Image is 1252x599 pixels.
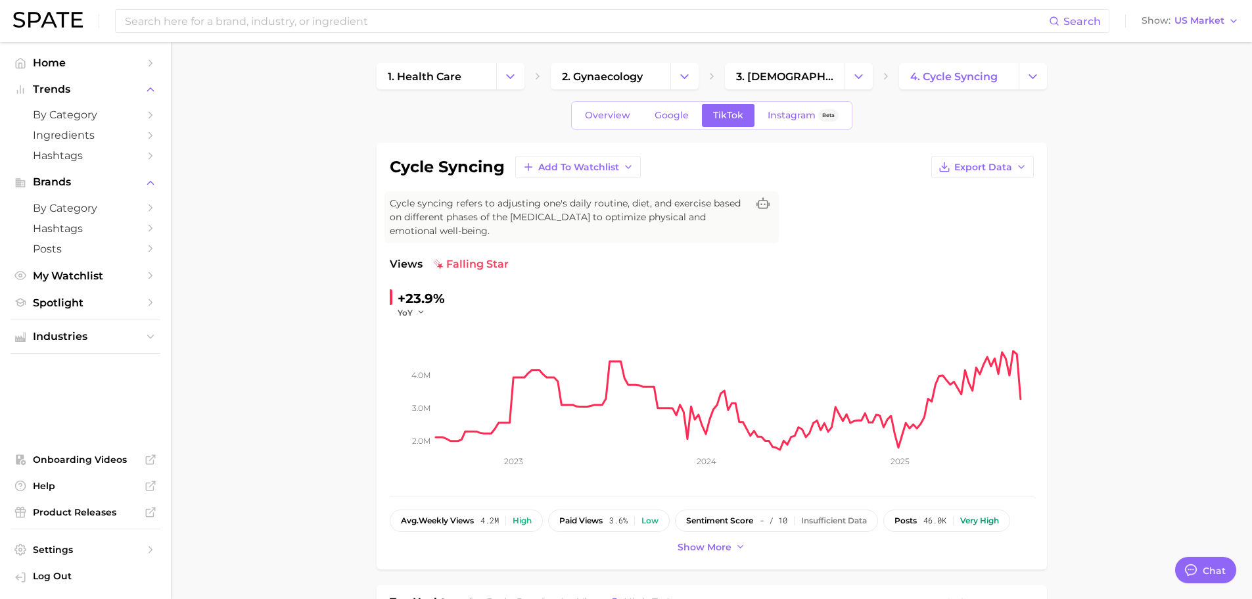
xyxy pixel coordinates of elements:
div: Insufficient Data [801,516,867,525]
span: paid views [559,516,603,525]
span: Brands [33,176,138,188]
span: posts [894,516,917,525]
tspan: 2025 [891,456,910,466]
span: US Market [1174,17,1224,24]
tspan: 2.0m [412,436,430,446]
span: Settings [33,544,138,556]
span: My Watchlist [33,270,138,282]
a: Home [11,53,160,73]
button: Show more [674,539,749,556]
span: Log Out [33,570,150,582]
tspan: 2024 [697,456,716,466]
button: Change Category [670,63,699,89]
span: - / 10 [760,516,787,525]
button: Change Category [496,63,524,89]
button: avg.weekly views4.2mHigh [390,510,543,532]
span: Search [1063,15,1101,28]
button: YoY [398,307,426,318]
a: Overview [574,104,641,127]
div: Very high [960,516,999,525]
span: Show [1142,17,1171,24]
span: 2. gynaecology [562,70,643,83]
span: Add to Watchlist [538,162,619,173]
a: 1. health care [377,63,496,89]
button: Change Category [845,63,873,89]
span: 46.0k [923,516,946,525]
span: Product Releases [33,506,138,518]
span: Help [33,480,138,492]
span: Spotlight [33,297,138,309]
a: Google [643,104,700,127]
span: weekly views [401,516,474,525]
div: +23.9% [398,288,445,309]
span: Export Data [954,162,1012,173]
h1: cycle syncing [390,159,505,175]
button: sentiment score- / 10Insufficient Data [675,510,878,532]
span: 3.6% [609,516,628,525]
button: Export Data [931,156,1034,178]
a: by Category [11,105,160,125]
span: Hashtags [33,222,138,235]
button: paid views3.6%Low [548,510,670,532]
div: High [513,516,532,525]
a: InstagramBeta [756,104,850,127]
a: 4. cycle syncing [899,63,1019,89]
span: Instagram [768,110,816,121]
tspan: 3.0m [412,403,430,413]
span: Onboarding Videos [33,454,138,466]
span: YoY [398,307,413,318]
button: Brands [11,172,160,192]
a: Log out. Currently logged in with e-mail anna.katsnelson@mane.com. [11,566,160,588]
span: 4.2m [480,516,499,525]
a: Posts [11,239,160,259]
button: ShowUS Market [1138,12,1242,30]
a: 2. gynaecology [551,63,670,89]
span: by Category [33,108,138,121]
span: Trends [33,84,138,95]
input: Search here for a brand, industry, or ingredient [124,10,1049,32]
span: Views [390,256,423,272]
a: Spotlight [11,293,160,313]
span: Industries [33,331,138,343]
span: TikTok [713,110,743,121]
a: My Watchlist [11,266,160,286]
span: Hashtags [33,149,138,162]
a: Product Releases [11,502,160,522]
tspan: 2023 [503,456,522,466]
button: posts46.0kVery high [883,510,1010,532]
a: Settings [11,540,160,560]
a: Hashtags [11,145,160,166]
span: Google [655,110,689,121]
a: by Category [11,198,160,218]
a: Ingredients [11,125,160,145]
span: falling star [433,256,509,272]
button: Add to Watchlist [515,156,641,178]
a: Onboarding Videos [11,450,160,469]
a: Help [11,476,160,496]
span: Beta [822,110,835,121]
a: Hashtags [11,218,160,239]
button: Change Category [1019,63,1047,89]
span: Cycle syncing refers to adjusting one's daily routine, diet, and exercise based on different phas... [390,197,747,238]
span: Show more [678,542,731,553]
span: Posts [33,243,138,255]
span: Ingredients [33,129,138,141]
span: 3. [DEMOGRAPHIC_DATA] reproductive system concerns [736,70,833,83]
abbr: average [401,515,419,525]
span: 1. health care [388,70,461,83]
span: sentiment score [686,516,753,525]
span: 4. cycle syncing [910,70,998,83]
a: 3. [DEMOGRAPHIC_DATA] reproductive system concerns [725,63,845,89]
button: Industries [11,327,160,347]
span: Home [33,57,138,69]
span: Overview [585,110,630,121]
a: TikTok [702,104,754,127]
div: Low [641,516,659,525]
tspan: 4.0m [411,370,430,380]
button: Trends [11,80,160,99]
img: falling star [433,259,444,270]
span: by Category [33,202,138,214]
img: SPATE [13,12,83,28]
